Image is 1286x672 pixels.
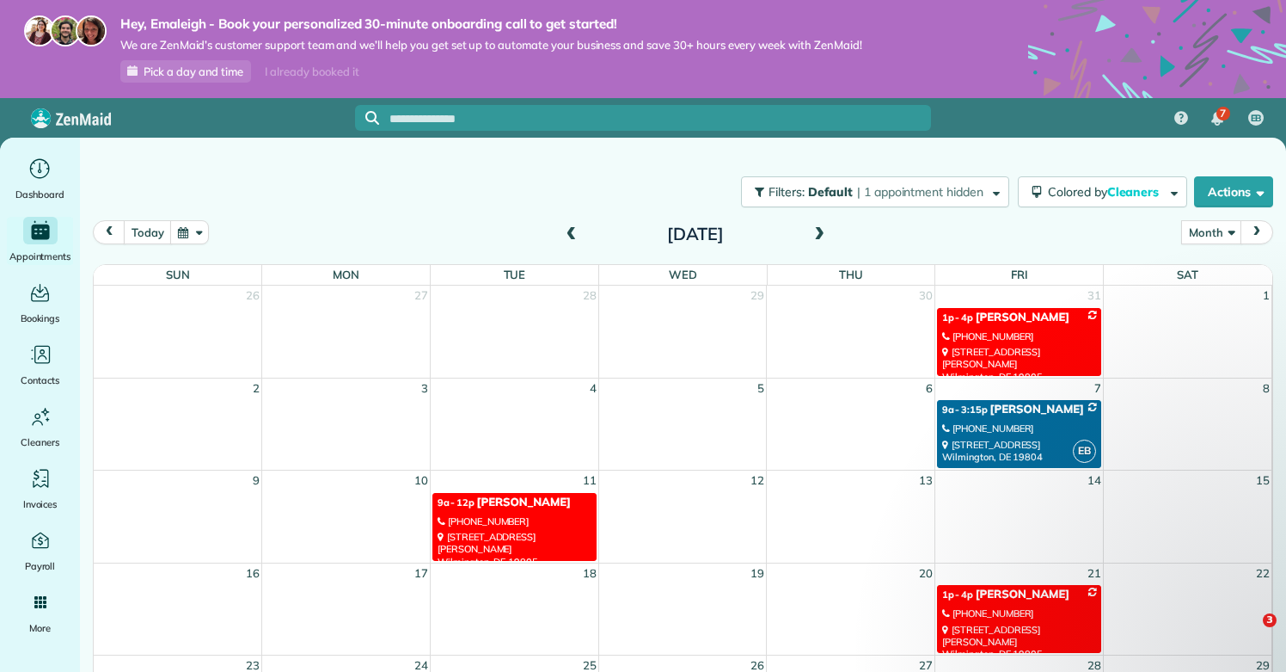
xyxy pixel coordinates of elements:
span: Pick a day and time [144,65,243,78]
button: Month [1181,220,1241,244]
a: Cleaners [7,403,73,451]
a: 12 [749,471,766,491]
a: 13 [917,471,934,491]
span: 9a - 12p [438,496,475,509]
div: [STREET_ADDRESS][PERSON_NAME] Wilmington, DE 19805 [438,531,591,568]
span: | 1 appointment hidden [857,184,983,200]
a: Pick a day and time [120,60,251,83]
a: 6 [924,379,934,399]
a: Appointments [7,217,73,265]
span: Appointments [9,248,71,265]
button: Focus search [355,111,379,125]
button: Filters: Default | 1 appointment hidden [741,176,1009,207]
span: Cleaners [1107,184,1162,200]
a: 11 [581,471,598,491]
span: Cleaners [21,434,59,451]
span: Sun [166,268,190,281]
a: 3 [419,379,430,399]
div: 7 unread notifications [1199,100,1235,138]
button: Colored byCleaners [1018,176,1187,207]
a: Invoices [7,465,73,513]
a: 1 [1261,286,1271,306]
div: [STREET_ADDRESS][PERSON_NAME] Wilmington, DE 19805 [942,346,1096,383]
a: Payroll [7,527,73,575]
span: Colored by [1048,184,1165,200]
span: 7 [1220,107,1226,120]
iframe: Intercom live chat [1228,613,1269,655]
a: 15 [1254,471,1271,491]
div: I already booked it [254,61,369,83]
button: Actions [1194,176,1273,207]
span: [PERSON_NAME] [477,496,571,509]
img: michelle-19f622bdf1676172e81f8f8fba1fb50e276960ebfe0243fe18214015130c80e4.jpg [76,15,107,46]
a: 19 [749,564,766,584]
div: [PHONE_NUMBER] [942,330,1096,342]
span: Tue [504,268,526,281]
span: Filters: [769,184,805,200]
a: Dashboard [7,155,73,203]
a: 20 [917,564,934,584]
a: 27 [413,286,430,306]
span: Payroll [25,558,56,575]
div: [PHONE_NUMBER] [942,422,1096,435]
button: next [1240,220,1273,244]
span: EB [1073,440,1096,463]
img: jorge-587dff0eeaa6aab1f244e6dc62b8924c3b6ad411094392a53c71c6c4a576187d.jpg [50,15,81,46]
span: Invoices [23,496,58,513]
a: Filters: Default | 1 appointment hidden [732,176,1009,207]
span: EB [1251,112,1262,126]
div: [STREET_ADDRESS] Wilmington, DE 19804 [942,439,1096,464]
button: prev [93,220,126,244]
a: 30 [917,286,934,306]
div: [PHONE_NUMBER] [942,607,1096,620]
a: 8 [1261,379,1271,399]
span: Contacts [21,372,59,389]
a: 4 [588,379,598,399]
a: 7 [1093,379,1103,399]
svg: Focus search [365,111,379,125]
span: 1p - 4p [942,589,973,601]
a: 28 [581,286,598,306]
span: 9a - 3:15p [942,404,988,416]
a: 5 [756,379,766,399]
span: 1p - 4p [942,311,973,324]
h2: [DATE] [588,225,803,244]
button: today [124,220,171,244]
span: We are ZenMaid’s customer support team and we’ll help you get set up to automate your business an... [120,38,862,52]
span: Dashboard [15,186,64,203]
nav: Main [1160,98,1286,138]
span: [PERSON_NAME] [990,403,1084,416]
a: 26 [244,286,261,306]
a: 2 [251,379,261,399]
a: 17 [413,564,430,584]
a: 9 [251,471,261,491]
a: 31 [1086,286,1103,306]
span: 3 [1263,613,1277,627]
a: Bookings [7,279,73,327]
div: [STREET_ADDRESS][PERSON_NAME] Wilmington, DE 19805 [942,624,1096,661]
a: 14 [1086,471,1103,491]
div: [PHONE_NUMBER] [438,515,591,527]
span: Default [808,184,854,200]
strong: Hey, Emaleigh - Book your personalized 30-minute onboarding call to get started! [120,15,862,33]
span: Bookings [21,310,60,327]
span: Sat [1177,268,1198,281]
span: Mon [333,268,359,281]
img: maria-72a9807cf96188c08ef61303f053569d2e2a8a1cde33d635c8a3ac13582a053d.jpg [24,15,55,46]
span: Thu [839,268,863,281]
a: 16 [244,564,261,584]
a: 10 [413,471,430,491]
a: 18 [581,564,598,584]
a: 29 [749,286,766,306]
span: [PERSON_NAME] [976,311,1069,324]
span: Wed [669,268,697,281]
span: More [29,620,51,637]
a: Contacts [7,341,73,389]
span: Fri [1011,268,1028,281]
